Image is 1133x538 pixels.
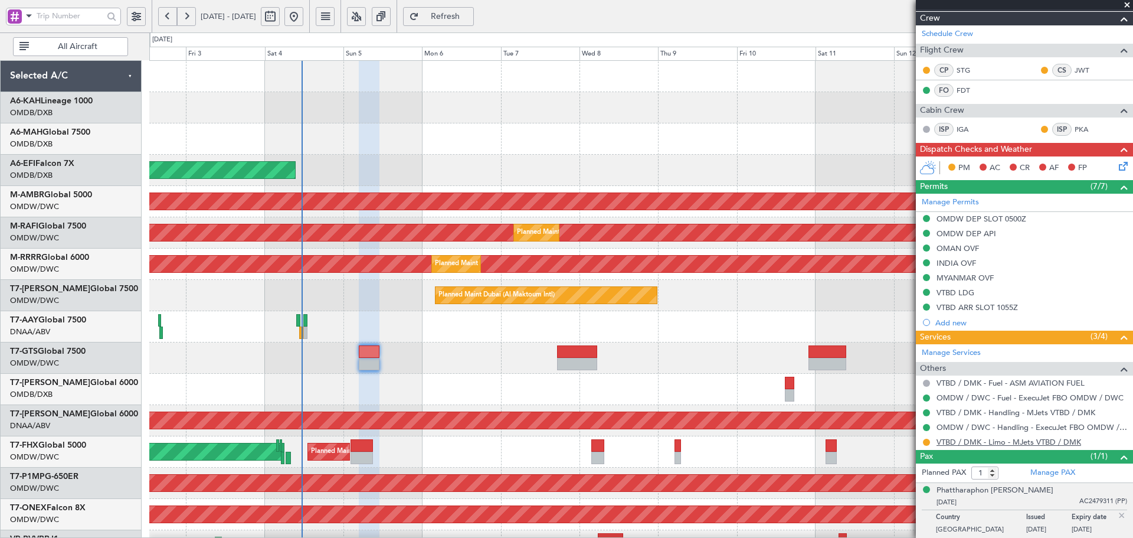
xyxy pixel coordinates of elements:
[517,224,633,242] div: Planned Maint Dubai (Al Maktoum Intl)
[1078,162,1087,174] span: FP
[10,483,59,494] a: OMDW/DWC
[10,452,59,462] a: OMDW/DWC
[31,43,124,51] span: All Aircraft
[936,214,1026,224] div: OMDW DEP SLOT 0500Z
[10,97,41,105] span: A6-KAH
[10,170,53,181] a: OMDB/DXB
[10,316,86,324] a: T7-AAYGlobal 7500
[936,422,1127,432] a: OMDW / DWC - Handling - ExecuJet FBO OMDW / DWC
[1079,497,1127,507] span: AC2479311 (PP)
[920,362,946,376] span: Others
[936,258,976,268] div: INDIA OVF
[1075,65,1101,76] a: JWT
[1075,124,1101,135] a: PKA
[936,288,974,298] div: VTBD LDG
[10,389,53,400] a: OMDB/DXB
[934,84,954,97] div: FO
[10,514,59,525] a: OMDW/DWC
[403,7,474,26] button: Refresh
[816,47,894,61] div: Sat 11
[936,407,1095,418] a: VTBD / DMK - Handling - MJets VTBD / DMK
[10,420,50,431] a: DNAA/ABV
[936,393,1124,403] a: OMDW / DWC - Fuel - ExecuJet FBO OMDW / DWC
[1049,162,1059,174] span: AF
[10,358,59,369] a: OMDW/DWC
[920,44,964,57] span: Flight Crew
[10,233,59,243] a: OMDW/DWC
[1026,513,1072,525] p: Issued
[958,162,970,174] span: PM
[10,504,47,512] span: T7-ONEX
[936,437,1081,447] a: VTBD / DMK - Limo - MJets VTBD / DMK
[10,347,86,356] a: T7-GTSGlobal 7500
[10,327,50,337] a: DNAA/ABV
[1020,162,1030,174] span: CR
[152,35,172,45] div: [DATE]
[13,37,128,56] button: All Aircraft
[1091,180,1108,193] span: (7/7)
[311,443,450,461] div: Planned Maint [GEOGRAPHIC_DATA] (Seletar)
[10,441,86,449] a: T7-FHXGlobal 5000
[1072,513,1117,525] p: Expiry date
[1116,510,1127,521] img: close
[920,331,951,344] span: Services
[936,513,1026,525] p: Country
[920,180,948,194] span: Permits
[10,504,86,512] a: T7-ONEXFalcon 8X
[10,410,90,418] span: T7-[PERSON_NAME]
[501,47,579,61] div: Tue 7
[934,123,954,136] div: ISP
[936,273,994,283] div: MYANMAR OVF
[1026,525,1072,537] p: [DATE]
[10,285,138,293] a: T7-[PERSON_NAME]Global 7500
[10,472,45,481] span: T7-P1MP
[957,124,983,135] a: IGA
[10,159,74,168] a: A6-EFIFalcon 7X
[438,286,555,304] div: Planned Maint Dubai (Al Maktoum Intl)
[936,525,1026,537] p: [GEOGRAPHIC_DATA]
[10,191,44,199] span: M-AMBR
[922,467,966,479] label: Planned PAX
[936,485,1053,497] div: Phattharaphon [PERSON_NAME]
[422,47,500,61] div: Mon 6
[922,347,981,359] a: Manage Services
[10,201,59,212] a: OMDW/DWC
[579,47,658,61] div: Wed 8
[186,47,264,61] div: Fri 3
[920,143,1032,156] span: Dispatch Checks and Weather
[1091,450,1108,462] span: (1/1)
[421,12,470,21] span: Refresh
[10,379,90,387] span: T7-[PERSON_NAME]
[936,498,957,507] span: [DATE]
[10,379,138,387] a: T7-[PERSON_NAME]Global 6000
[265,47,343,61] div: Sat 4
[201,11,256,22] span: [DATE] - [DATE]
[10,107,53,118] a: OMDB/DXB
[10,472,78,481] a: T7-P1MPG-650ER
[10,295,59,306] a: OMDW/DWC
[658,47,736,61] div: Thu 9
[10,347,38,356] span: T7-GTS
[894,47,972,61] div: Sun 12
[10,128,90,136] a: A6-MAHGlobal 7500
[920,450,933,464] span: Pax
[737,47,816,61] div: Fri 10
[10,222,38,230] span: M-RAFI
[922,197,979,208] a: Manage Permits
[10,285,90,293] span: T7-[PERSON_NAME]
[10,191,92,199] a: M-AMBRGlobal 5000
[1052,64,1072,77] div: CS
[957,85,983,96] a: FDT
[343,47,422,61] div: Sun 5
[936,302,1018,312] div: VTBD ARR SLOT 1055Z
[936,243,979,253] div: OMAN OVF
[922,28,973,40] a: Schedule Crew
[10,410,138,418] a: T7-[PERSON_NAME]Global 6000
[10,159,35,168] span: A6-EFI
[1072,525,1117,537] p: [DATE]
[934,64,954,77] div: CP
[936,378,1085,388] a: VTBD / DMK - Fuel - ASM AVIATION FUEL
[990,162,1000,174] span: AC
[10,253,41,262] span: M-RRRR
[957,65,983,76] a: STG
